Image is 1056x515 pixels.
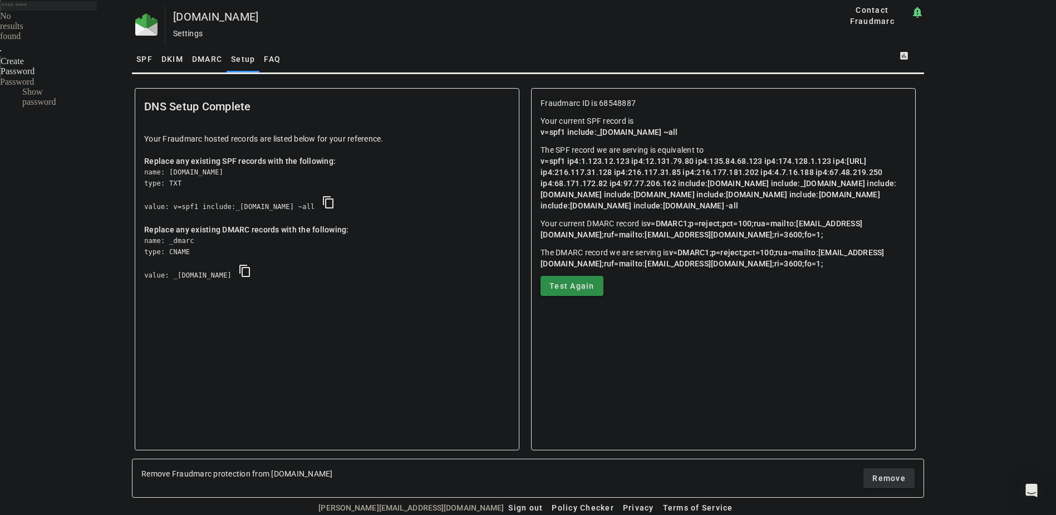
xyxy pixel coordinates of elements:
[144,235,510,293] div: name: _dmarc type: CNAME value: _[DOMAIN_NAME]
[623,503,654,512] span: Privacy
[541,276,603,296] button: Test Again
[541,144,906,211] p: The SPF record we are serving is equivalent to
[541,128,678,137] span: v=spf1 include:_[DOMAIN_NAME] ~all
[227,46,259,72] a: Setup
[259,46,285,72] a: FAQ
[144,98,251,115] mat-card-title: DNS Setup Complete
[157,46,188,72] a: DKIM
[1018,477,1045,504] div: Open Intercom Messenger
[552,503,614,512] span: Policy Checker
[872,473,906,484] span: Remove
[144,167,510,224] div: name: [DOMAIN_NAME] type: TXT value: v=spf1 include:_[DOMAIN_NAME] ~all
[541,115,906,138] p: Your current SPF record is
[144,224,510,235] div: Replace any existing DMARC records with the following:
[541,98,906,109] p: Fraudmarc ID is 68548887
[663,503,733,512] span: Terms of Service
[911,6,924,19] mat-icon: notification_important
[541,219,862,239] span: v=DMARC1;p=reject;pct=100;rua=mailto:[EMAIL_ADDRESS][DOMAIN_NAME];ruf=mailto:[EMAIL_ADDRESS][DOMA...
[132,46,157,72] a: SPF
[231,55,255,63] span: Setup
[541,157,896,210] span: v=spf1 ip4:1.123.12.123 ip4:12.131.79.80 ip4:135.84.68.123 ip4:174.128.1.123 ip4:[URL] ip4:216.11...
[135,13,158,36] img: Fraudmarc Logo
[136,55,153,63] span: SPF
[838,4,906,27] span: Contact Fraudmarc
[188,46,227,72] a: DMARC
[232,257,258,284] button: copy DMARC
[863,468,915,488] button: Remove
[318,502,504,514] span: [PERSON_NAME][EMAIL_ADDRESS][DOMAIN_NAME]
[549,280,595,291] span: Test Again
[192,55,222,63] span: DMARC
[161,55,183,63] span: DKIM
[173,11,798,22] div: [DOMAIN_NAME]
[834,6,911,26] button: Contact Fraudmarc
[264,55,281,63] span: FAQ
[144,156,510,167] div: Replace any existing SPF records with the following:
[173,28,798,39] div: Settings
[141,468,333,479] div: Remove Fraudmarc protection from [DOMAIN_NAME]
[144,133,510,144] div: Your Fraudmarc hosted records are listed below for your reference.
[541,248,885,268] span: v=DMARC1;p=reject;pct=100;rua=mailto:[EMAIL_ADDRESS][DOMAIN_NAME];ruf=mailto:[EMAIL_ADDRESS][DOMA...
[508,503,543,512] span: Sign out
[541,247,906,269] p: The DMARC record we are serving is
[315,189,342,216] button: copy SPF
[541,218,906,240] p: Your current DMARC record is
